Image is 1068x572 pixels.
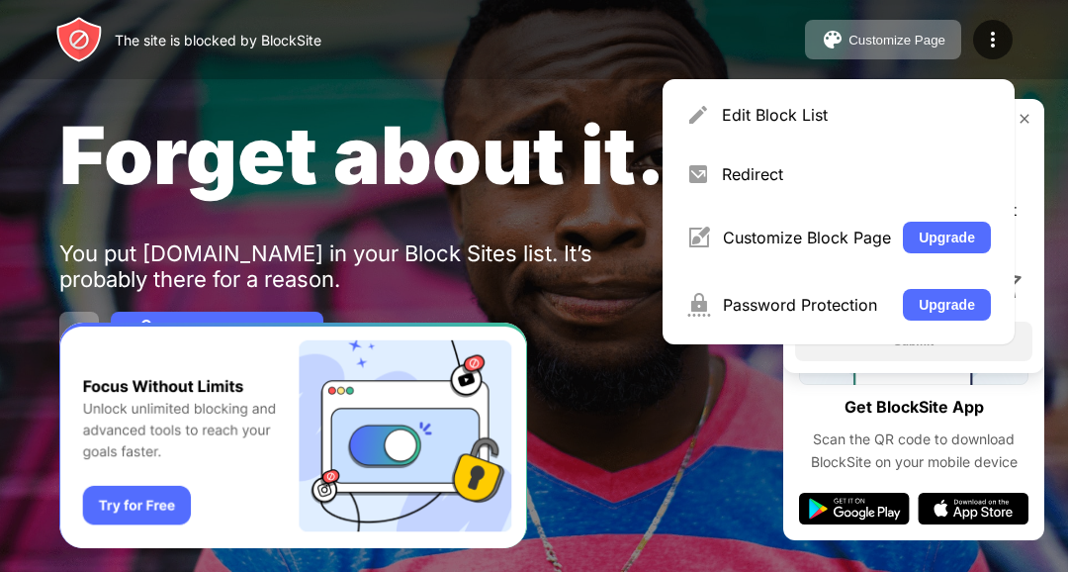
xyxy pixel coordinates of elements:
img: app-store.svg [918,493,1028,524]
img: header-logo.svg [55,16,103,63]
img: back.svg [67,320,91,343]
span: Forget about it. [59,107,666,203]
div: Edit Block List [722,105,991,125]
img: pallet.svg [821,28,845,51]
div: Password Protection [723,295,891,315]
img: menu-pencil.svg [686,103,710,127]
div: You put [DOMAIN_NAME] in your Block Sites list. It’s probably there for a reason. [59,240,670,292]
img: menu-icon.svg [981,28,1005,51]
iframe: Banner [59,323,527,549]
button: Customize Page [805,20,961,59]
img: menu-redirect.svg [686,162,710,186]
img: menu-password.svg [686,293,711,317]
img: google-play.svg [799,493,910,524]
div: Customize Block Page [723,228,891,247]
button: Upgrade [903,289,991,321]
img: menu-customize.svg [686,226,711,249]
button: Password Protection [111,312,323,351]
button: Upgrade [903,222,991,253]
div: Redirect [722,164,991,184]
img: password.svg [134,320,158,343]
div: Customize Page [848,33,945,48]
img: rate-us-close.svg [1017,111,1032,127]
div: The site is blocked by BlockSite [115,32,321,48]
